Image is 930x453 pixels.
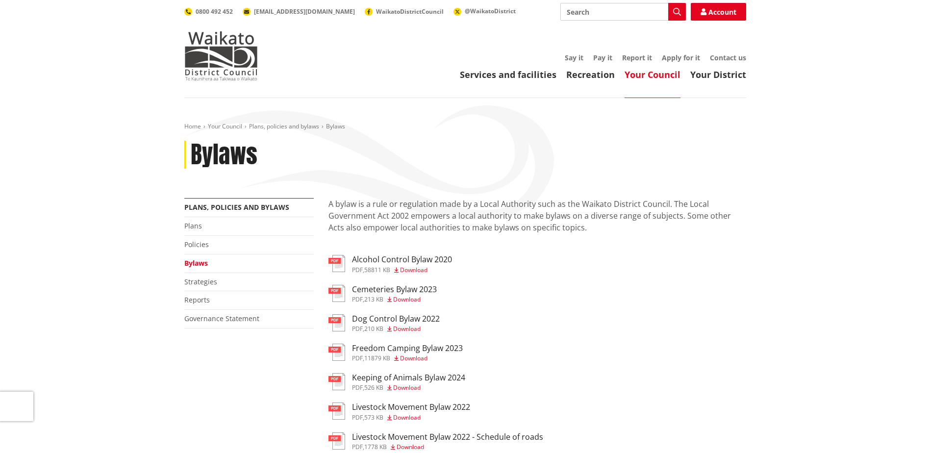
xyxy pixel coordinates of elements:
[453,7,516,15] a: @WaikatoDistrict
[364,383,383,392] span: 526 KB
[328,432,543,450] a: Livestock Movement Bylaw 2022 - Schedule of roads pdf,1778 KB Download
[191,141,257,169] h1: Bylaws
[393,413,421,422] span: Download
[328,285,345,302] img: document-pdf.svg
[352,385,465,391] div: ,
[397,443,424,451] span: Download
[184,202,289,212] a: Plans, policies and bylaws
[393,295,421,303] span: Download
[326,122,345,130] span: Bylaws
[243,7,355,16] a: [EMAIL_ADDRESS][DOMAIN_NAME]
[352,267,452,273] div: ,
[393,325,421,333] span: Download
[352,403,470,412] h3: Livestock Movement Bylaw 2022
[393,383,421,392] span: Download
[364,354,390,362] span: 11879 KB
[364,413,383,422] span: 573 KB
[352,373,465,382] h3: Keeping of Animals Bylaw 2024
[184,221,202,230] a: Plans
[352,383,363,392] span: pdf
[710,53,746,62] a: Contact us
[352,326,440,332] div: ,
[184,240,209,249] a: Policies
[690,69,746,80] a: Your District
[566,69,615,80] a: Recreation
[328,373,465,391] a: Keeping of Animals Bylaw 2024 pdf,526 KB Download
[662,53,700,62] a: Apply for it
[352,443,363,451] span: pdf
[460,69,556,80] a: Services and facilities
[352,355,463,361] div: ,
[364,443,387,451] span: 1778 KB
[328,344,463,361] a: Freedom Camping Bylaw 2023 pdf,11879 KB Download
[560,3,686,21] input: Search input
[352,255,452,264] h3: Alcohol Control Bylaw 2020
[364,266,390,274] span: 58811 KB
[352,344,463,353] h3: Freedom Camping Bylaw 2023
[400,354,427,362] span: Download
[184,123,746,131] nav: breadcrumb
[184,7,233,16] a: 0800 492 452
[352,295,363,303] span: pdf
[328,344,345,361] img: document-pdf.svg
[328,314,440,332] a: Dog Control Bylaw 2022 pdf,210 KB Download
[184,314,259,323] a: Governance Statement
[691,3,746,21] a: Account
[352,432,543,442] h3: Livestock Movement Bylaw 2022 - Schedule of roads
[328,255,345,272] img: document-pdf.svg
[184,31,258,80] img: Waikato District Council - Te Kaunihera aa Takiwaa o Waikato
[352,444,543,450] div: ,
[196,7,233,16] span: 0800 492 452
[328,285,437,302] a: Cemeteries Bylaw 2023 pdf,213 KB Download
[184,277,217,286] a: Strategies
[364,295,383,303] span: 213 KB
[208,122,242,130] a: Your Council
[352,325,363,333] span: pdf
[254,7,355,16] span: [EMAIL_ADDRESS][DOMAIN_NAME]
[328,432,345,450] img: document-pdf.svg
[352,285,437,294] h3: Cemeteries Bylaw 2023
[184,122,201,130] a: Home
[249,122,319,130] a: Plans, policies and bylaws
[352,297,437,302] div: ,
[352,415,470,421] div: ,
[352,266,363,274] span: pdf
[465,7,516,15] span: @WaikatoDistrict
[352,314,440,324] h3: Dog Control Bylaw 2022
[365,7,444,16] a: WaikatoDistrictCouncil
[376,7,444,16] span: WaikatoDistrictCouncil
[400,266,427,274] span: Download
[328,198,746,245] p: A bylaw is a rule or regulation made by a Local Authority such as the Waikato District Council. T...
[184,295,210,304] a: Reports
[593,53,612,62] a: Pay it
[364,325,383,333] span: 210 KB
[622,53,652,62] a: Report it
[328,314,345,331] img: document-pdf.svg
[565,53,583,62] a: Say it
[328,403,345,420] img: document-pdf.svg
[352,413,363,422] span: pdf
[328,255,452,273] a: Alcohol Control Bylaw 2020 pdf,58811 KB Download
[328,403,470,420] a: Livestock Movement Bylaw 2022 pdf,573 KB Download
[352,354,363,362] span: pdf
[184,258,208,268] a: Bylaws
[625,69,680,80] a: Your Council
[328,373,345,390] img: document-pdf.svg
